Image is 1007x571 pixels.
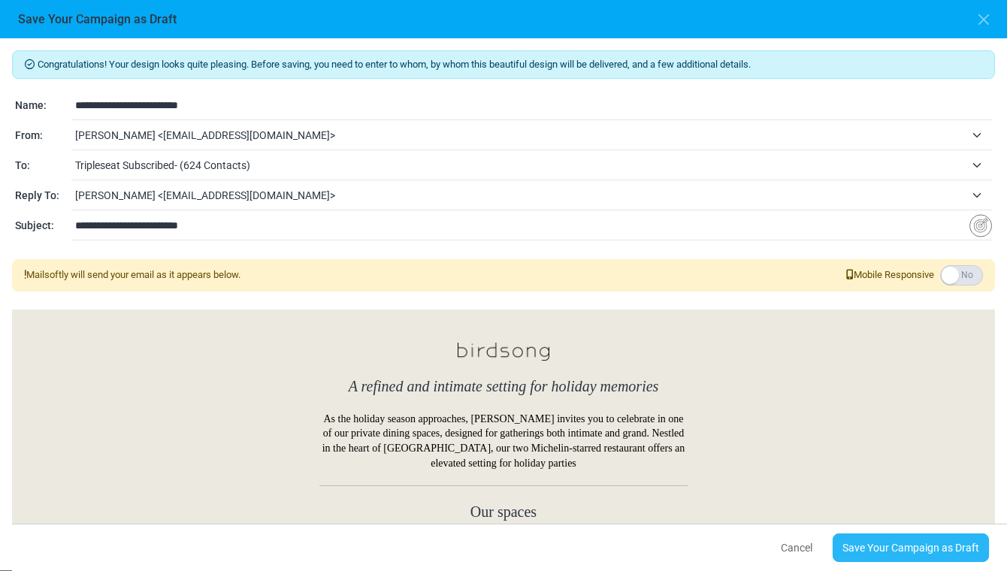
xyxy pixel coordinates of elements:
div: Subject: [15,218,71,234]
div: Mailsoftly will send your email as it appears below. [24,267,240,282]
div: Name: [15,98,71,113]
span: Birdsong <contact@birdsongsf.com> [75,122,992,149]
div: From: [15,128,71,144]
span: Our spaces [470,503,537,520]
span: Birdsong <contact@birdsongsf.com> [75,126,965,144]
span: Tripleseat Subscribed- (624 Contacts) [75,152,992,179]
button: Cancel [768,532,825,563]
h6: Save Your Campaign as Draft [18,12,177,26]
span: Zoee Wong <zwong@birdsongsf.com> [75,186,965,204]
span: Tripleseat Subscribed- (624 Contacts) [75,156,965,174]
p: As the holiday season approaches, [PERSON_NAME] invites you to celebrate in one of our private di... [319,412,688,470]
em: A refined and intimate setting for holiday memories [349,378,659,394]
a: Save Your Campaign as Draft [833,533,989,562]
table: divider [319,485,688,486]
div: To: [15,158,71,174]
span: Mobile Responsive [846,267,934,282]
img: Insert Variable [969,214,992,237]
div: Reply To: [15,188,71,204]
div: Congratulations! Your design looks quite pleasing. Before saving, you need to enter to whom, by w... [12,50,995,79]
span: Zoee Wong <zwong@birdsongsf.com> [75,182,992,209]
